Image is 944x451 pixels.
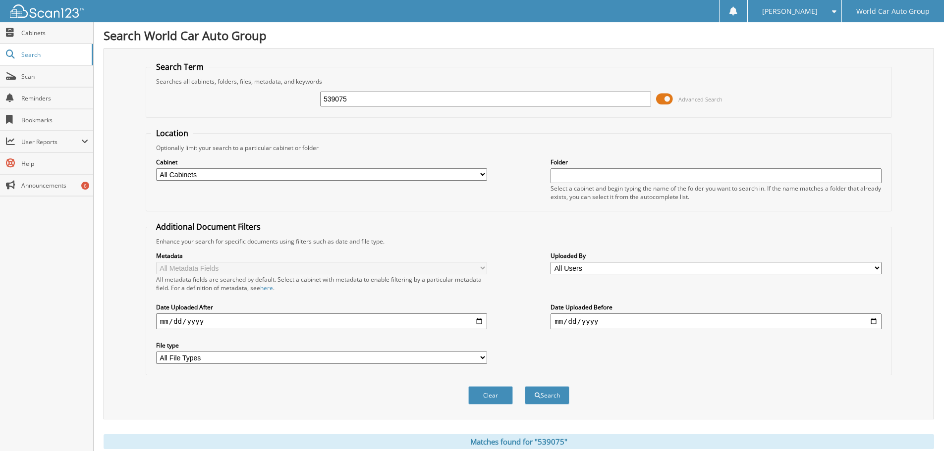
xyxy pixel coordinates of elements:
[156,303,487,311] label: Date Uploaded After
[551,313,882,329] input: end
[151,61,209,72] legend: Search Term
[551,251,882,260] label: Uploaded By
[856,8,930,14] span: World Car Auto Group
[104,27,934,44] h1: Search World Car Auto Group
[551,158,882,166] label: Folder
[151,144,887,152] div: Optionally limit your search to a particular cabinet or folder
[156,275,487,292] div: All metadata fields are searched by default. Select a cabinet with metadata to enable filtering b...
[551,303,882,311] label: Date Uploaded Before
[551,184,882,201] div: Select a cabinet and begin typing the name of the folder you want to search in. If the name match...
[260,284,273,292] a: here
[10,4,84,18] img: scan123-logo-white.svg
[762,8,818,14] span: [PERSON_NAME]
[151,77,887,86] div: Searches all cabinets, folders, files, metadata, and keywords
[21,181,88,190] span: Announcements
[525,386,569,404] button: Search
[21,116,88,124] span: Bookmarks
[104,434,934,449] div: Matches found for "539075"
[156,313,487,329] input: start
[21,94,88,102] span: Reminders
[678,96,722,103] span: Advanced Search
[156,341,487,350] label: File type
[21,29,88,37] span: Cabinets
[151,237,887,246] div: Enhance your search for specific documents using filters such as date and file type.
[21,50,87,59] span: Search
[21,159,88,168] span: Help
[21,138,81,146] span: User Reports
[156,158,487,166] label: Cabinet
[151,128,193,139] legend: Location
[21,72,88,81] span: Scan
[468,386,513,404] button: Clear
[151,221,266,232] legend: Additional Document Filters
[156,251,487,260] label: Metadata
[81,182,89,190] div: 6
